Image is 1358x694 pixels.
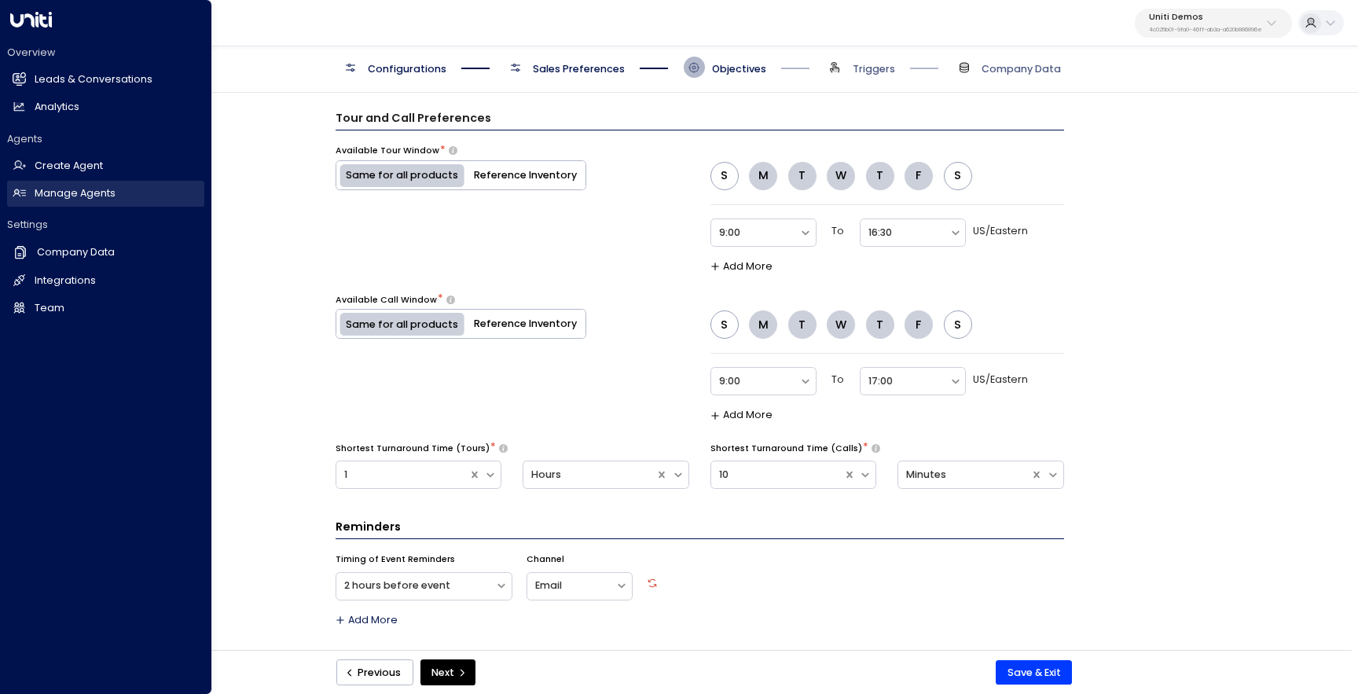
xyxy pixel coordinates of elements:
[944,162,972,190] button: S
[906,468,1022,483] div: Minutes
[7,132,204,146] h2: Agents
[35,100,79,115] h2: Analytics
[336,615,398,626] button: Add More
[336,161,466,189] button: Same for all products
[827,162,855,190] button: W
[905,162,933,190] button: F
[35,186,116,201] h2: Manage Agents
[35,301,64,316] h2: Team
[336,310,466,338] button: Same for all products
[533,62,625,76] span: Sales Preferences
[827,310,855,339] button: W
[710,310,983,339] div: text alignment
[368,62,446,76] span: Configurations
[531,468,648,483] div: Hours
[420,659,475,686] button: Next
[449,146,457,156] button: Set the time windows that the agent should offer to leads for scheduling tours, either universall...
[872,444,880,453] button: Specify the shortest duration within which the agent can schedule calls. This ensures that if a l...
[37,245,115,260] h2: Company Data
[853,62,895,76] span: Triggers
[7,296,204,321] a: Team
[7,153,204,179] a: Create Agent
[7,181,204,207] a: Manage Agents
[866,310,894,339] button: T
[788,310,817,339] button: T
[7,239,204,266] a: Company Data
[1135,9,1292,38] button: Uniti Demos4c025b01-9fa0-46ff-ab3a-a620b886896e
[499,444,508,453] button: Specify the shortest duration within which the agent can schedule tours. This ensures that if a l...
[831,373,844,387] label: To
[336,442,490,455] label: Shortest Turnaround Time (Tours)
[7,218,204,232] h2: Settings
[35,159,103,174] h2: Create Agent
[465,161,585,189] button: Reference Inventory
[710,162,739,190] button: S
[973,373,1028,387] label: US/Eastern
[905,310,933,339] button: F
[710,162,983,190] div: text alignment
[7,268,204,294] a: Integrations
[35,274,96,288] h2: Integrations
[710,310,739,339] button: S
[336,145,439,157] label: Available Tour Window
[1149,27,1262,33] p: 4c025b01-9fa0-46ff-ab3a-a620b886896e
[35,72,152,87] h2: Leads & Conversations
[527,553,564,566] label: Channel
[336,110,1064,130] h3: Tour and Call Preferences
[749,162,777,190] button: M
[336,659,413,686] button: Previous
[973,224,1028,239] label: US/Eastern
[336,294,437,307] label: Available Call Window
[749,310,777,339] button: M
[7,94,204,120] a: Analytics
[788,162,817,190] button: T
[710,409,773,420] button: Add More
[710,442,862,455] label: Shortest Turnaround Time (Calls)
[982,62,1061,76] span: Company Data
[336,160,586,190] div: Platform
[7,67,204,93] a: Leads & Conversations
[465,310,585,338] button: Reference Inventory
[831,224,844,239] label: To
[710,261,773,272] button: Add More
[446,295,455,304] button: Specify time windows for scheduling calls that the agent can offer to leads, either universally f...
[7,46,204,60] h2: Overview
[996,660,1072,685] button: Save & Exit
[712,62,766,76] span: Objectives
[336,519,1064,539] h3: Reminders
[336,309,586,339] div: Platform
[1149,13,1262,22] p: Uniti Demos
[866,162,894,190] button: T
[944,310,972,339] button: S
[336,553,455,566] label: Timing of Event Reminders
